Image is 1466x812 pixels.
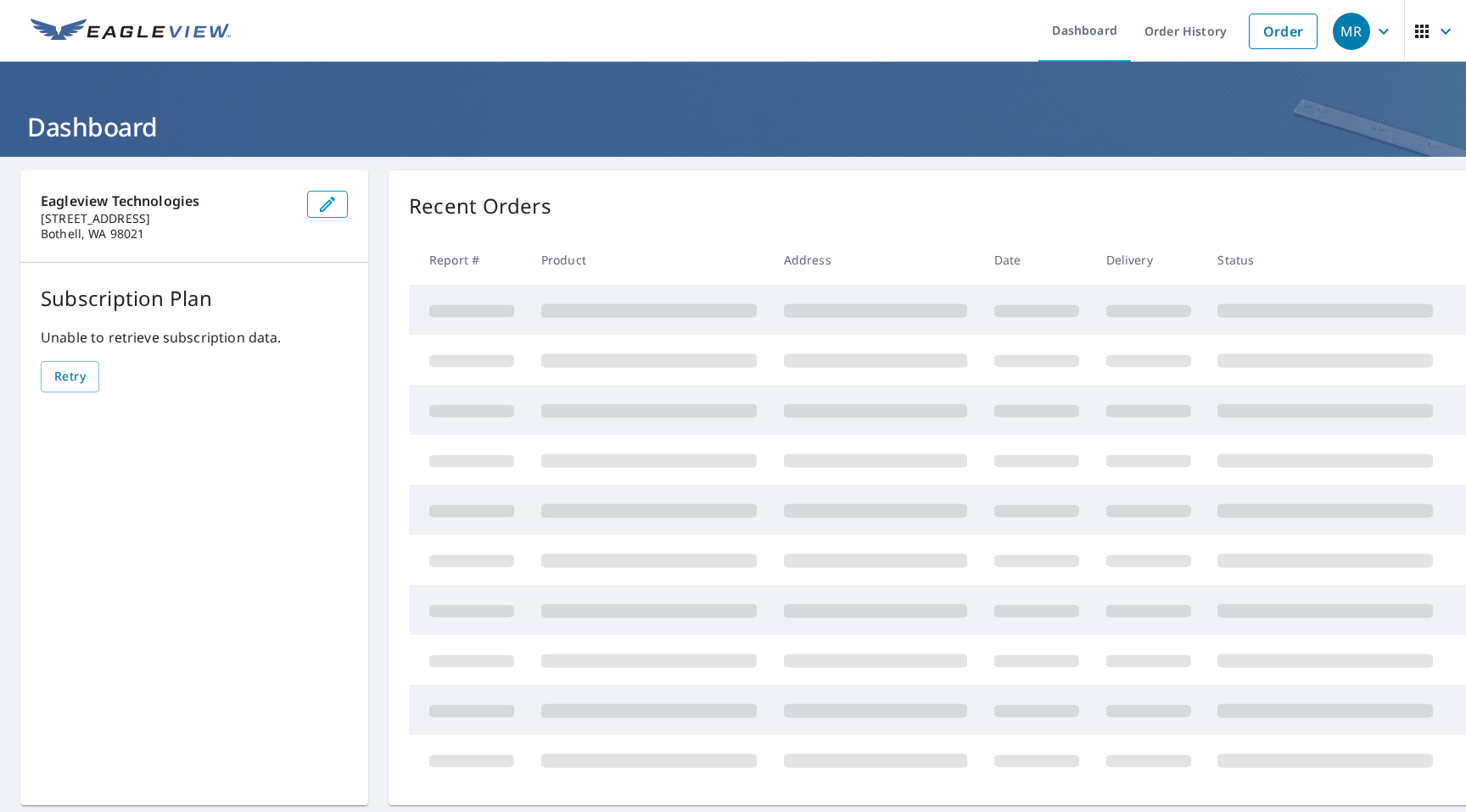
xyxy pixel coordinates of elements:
[1249,14,1318,49] a: Order
[41,191,294,211] p: Eagleview Technologies
[54,366,86,387] span: Retry
[1204,235,1446,285] th: Status
[1333,13,1370,50] div: MR
[981,235,1093,285] th: Date
[41,361,99,392] button: Retry
[409,191,551,221] p: Recent Orders
[41,211,294,226] p: [STREET_ADDRESS]
[409,235,528,285] th: Report #
[41,327,348,348] p: Unable to retrieve subscription data.
[1093,235,1205,285] th: Delivery
[41,226,294,242] p: Bothell, WA 98021
[20,109,1446,144] h1: Dashboard
[528,235,770,285] th: Product
[770,235,981,285] th: Address
[41,283,348,314] p: Subscription Plan
[31,19,231,44] img: EV Logo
